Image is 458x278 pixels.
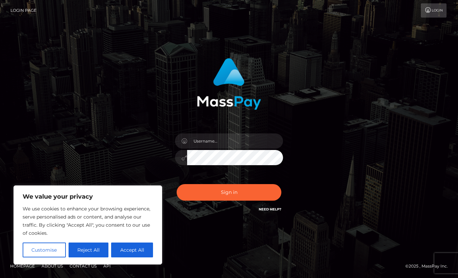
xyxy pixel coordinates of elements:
[23,193,153,201] p: We value your privacy
[177,184,281,201] button: Sign in
[101,261,113,271] a: API
[39,261,66,271] a: About Us
[23,243,66,257] button: Customise
[111,243,153,257] button: Accept All
[197,58,261,110] img: MassPay Login
[67,261,99,271] a: Contact Us
[10,3,36,18] a: Login Page
[7,261,37,271] a: Homepage
[23,205,153,237] p: We use cookies to enhance your browsing experience, serve personalised ads or content, and analys...
[259,207,281,211] a: Need Help?
[14,185,162,264] div: We value your privacy
[405,262,453,270] div: © 2025 , MassPay Inc.
[421,3,447,18] a: Login
[69,243,109,257] button: Reject All
[187,133,283,149] input: Username...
